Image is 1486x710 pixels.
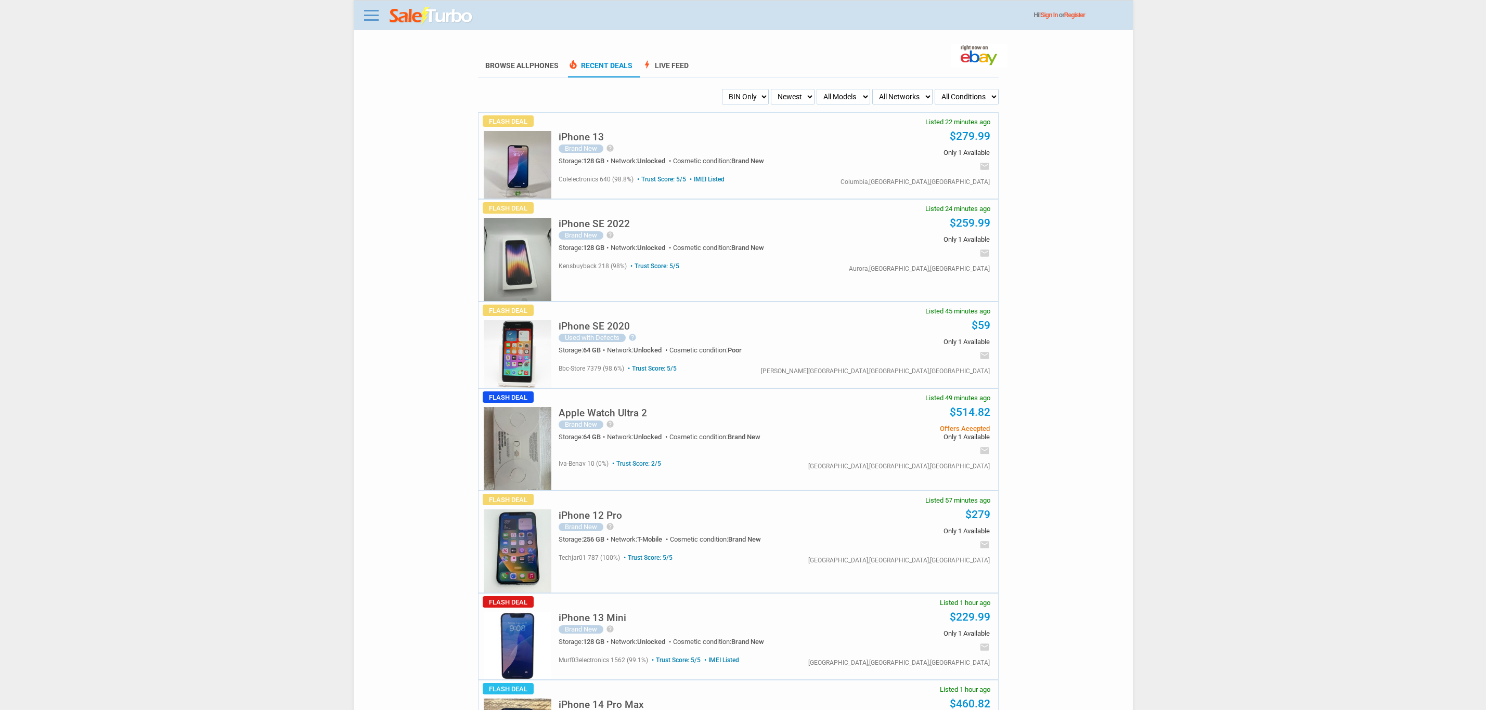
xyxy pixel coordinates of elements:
[1034,11,1041,19] span: Hi!
[925,395,990,401] span: Listed 49 minutes ago
[559,410,647,418] a: Apple Watch Ultra 2
[728,535,761,543] span: Brand New
[606,144,614,152] i: help
[833,149,989,156] span: Only 1 Available
[607,347,669,353] div: Network:
[642,59,652,70] span: bolt
[634,433,662,441] span: Unlocked
[808,660,990,666] div: [GEOGRAPHIC_DATA],[GEOGRAPHIC_DATA],[GEOGRAPHIC_DATA]
[606,625,614,633] i: help
[390,7,473,25] img: saleturbo.com - Online Deals and Discount Coupons
[583,433,601,441] span: 64 GB
[972,319,990,332] a: $59
[559,231,603,240] div: Brand New
[606,231,614,239] i: help
[583,535,604,543] span: 256 GB
[628,333,637,341] i: help
[833,338,989,345] span: Only 1 Available
[559,134,604,142] a: iPhone 13
[833,528,989,534] span: Only 1 Available
[669,347,742,353] div: Cosmetic condition:
[559,219,630,229] h5: iPhone SE 2022
[483,494,534,505] span: Flash Deal
[925,497,990,504] span: Listed 57 minutes ago
[559,132,604,142] h5: iPhone 13
[568,59,578,70] span: local_fire_department
[610,460,661,467] span: Trust Score: 2/5
[559,512,622,520] a: iPhone 12 Pro
[606,420,614,428] i: help
[670,536,761,543] div: Cosmetic condition:
[950,130,990,142] a: $279.99
[611,638,673,645] div: Network:
[979,350,990,361] i: email
[833,425,989,432] span: Offers Accepted
[650,656,701,664] span: Trust Score: 5/5
[849,266,990,272] div: Aurora,[GEOGRAPHIC_DATA],[GEOGRAPHIC_DATA]
[483,391,534,403] span: Flash Deal
[484,131,551,199] img: s-l225.jpg
[979,248,990,258] i: email
[559,510,622,520] h5: iPhone 12 Pro
[484,407,551,490] img: s-l225.jpg
[950,698,990,710] a: $460.82
[559,433,607,440] div: Storage:
[702,656,739,664] span: IMEI Listed
[583,346,601,354] span: 64 GB
[559,536,611,543] div: Storage:
[559,262,627,270] span: kensbuyback 218 (98%)
[673,638,764,645] div: Cosmetic condition:
[965,508,990,521] a: $279
[673,157,764,164] div: Cosmetic condition:
[606,522,614,531] i: help
[559,347,607,353] div: Storage:
[559,244,611,251] div: Storage:
[731,244,764,252] span: Brand New
[559,323,630,331] a: iPhone SE 2020
[841,179,990,185] div: Columbia,[GEOGRAPHIC_DATA],[GEOGRAPHIC_DATA]
[833,433,989,440] span: Only 1 Available
[808,463,990,469] div: [GEOGRAPHIC_DATA],[GEOGRAPHIC_DATA],[GEOGRAPHIC_DATA]
[483,596,534,608] span: Flash Deal
[940,686,990,693] span: Listed 1 hour ago
[483,305,534,316] span: Flash Deal
[634,346,662,354] span: Unlocked
[583,638,604,646] span: 128 GB
[484,612,551,679] img: s-l225.jpg
[979,161,990,172] i: email
[559,420,603,429] div: Brand New
[568,61,632,77] a: local_fire_departmentRecent Deals
[637,535,662,543] span: T-Mobile
[1059,11,1085,19] span: or
[583,244,604,252] span: 128 GB
[728,433,760,441] span: Brand New
[483,115,534,127] span: Flash Deal
[979,540,990,550] i: email
[559,638,611,645] div: Storage:
[611,536,670,543] div: Network:
[626,365,677,372] span: Trust Score: 5/5
[833,630,989,637] span: Only 1 Available
[940,599,990,606] span: Listed 1 hour ago
[979,445,990,456] i: email
[559,176,634,183] span: colelectronics 640 (98.8%)
[559,365,624,372] span: bbc-store 7379 (98.6%)
[925,119,990,125] span: Listed 22 minutes ago
[637,244,665,252] span: Unlocked
[731,157,764,165] span: Brand New
[529,61,559,70] span: Phones
[688,176,725,183] span: IMEI Listed
[559,625,603,634] div: Brand New
[669,433,760,440] div: Cosmetic condition:
[559,613,626,623] h5: iPhone 13 Mini
[559,656,648,664] span: murf03electronics 1562 (99.1%)
[559,221,630,229] a: iPhone SE 2022
[673,244,764,251] div: Cosmetic condition:
[925,308,990,314] span: Listed 45 minutes ago
[635,176,686,183] span: Trust Score: 5/5
[559,334,626,342] div: Used with Defects
[484,320,551,388] img: s-l225.jpg
[628,262,679,270] span: Trust Score: 5/5
[485,61,559,70] a: Browse AllPhones
[483,683,534,694] span: Flash Deal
